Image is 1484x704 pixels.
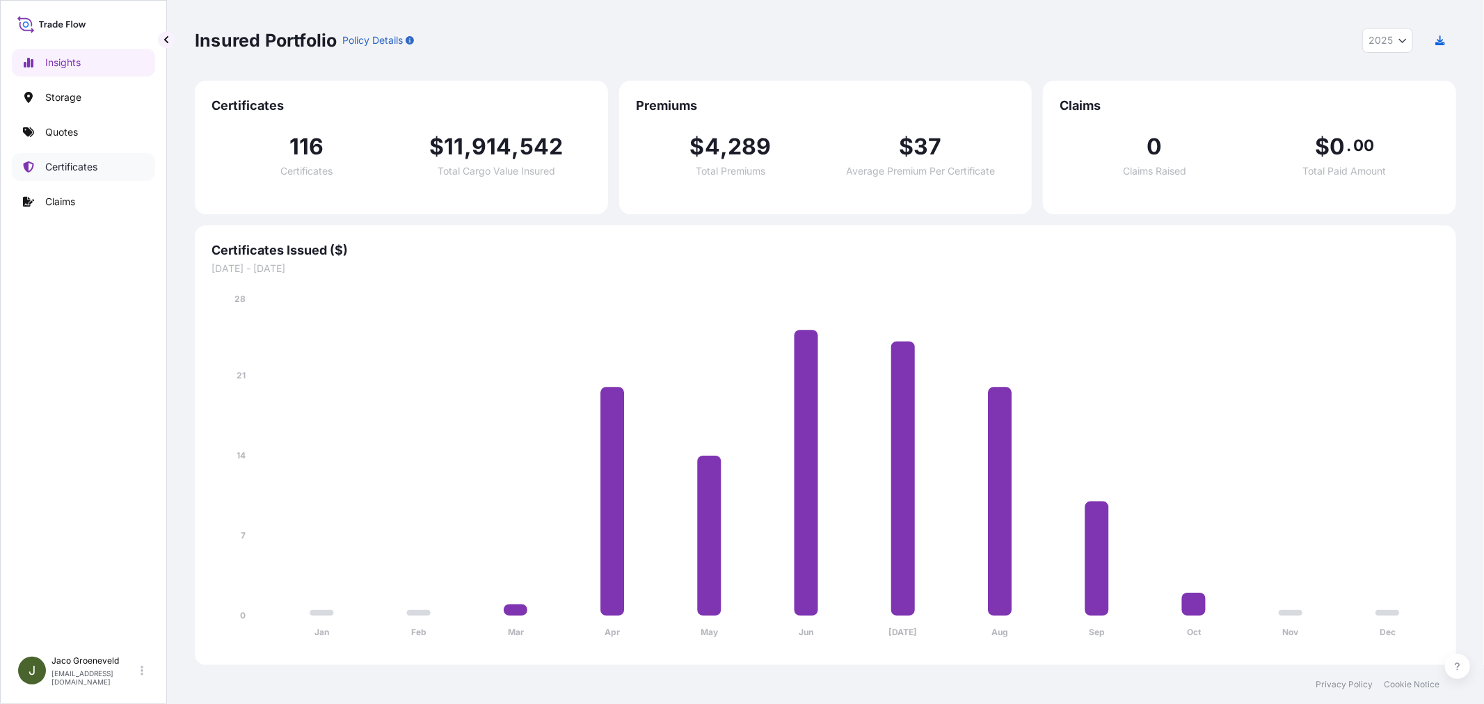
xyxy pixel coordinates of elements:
span: [DATE] - [DATE] [212,262,1439,275]
tspan: 7 [241,530,246,541]
span: 116 [289,136,324,158]
a: Insights [12,49,155,77]
tspan: Feb [411,627,426,638]
tspan: [DATE] [889,627,918,638]
tspan: Oct [1187,627,1202,638]
span: 542 [520,136,564,158]
p: Claims [45,195,75,209]
span: Claims [1060,97,1439,114]
span: Claims Raised [1123,166,1186,176]
p: Quotes [45,125,78,139]
p: Jaco Groeneveld [51,655,138,666]
p: Insights [45,56,81,70]
span: Certificates [280,166,333,176]
span: J [29,664,35,678]
tspan: Apr [605,627,620,638]
a: Privacy Policy [1316,679,1373,690]
p: [EMAIL_ADDRESS][DOMAIN_NAME] [51,669,138,686]
span: $ [429,136,444,158]
span: Average Premium Per Certificate [846,166,995,176]
button: Year Selector [1362,28,1413,53]
span: $ [1315,136,1330,158]
p: Storage [45,90,81,104]
span: 11 [444,136,463,158]
tspan: Jun [799,627,813,638]
tspan: Sep [1089,627,1105,638]
span: $ [689,136,704,158]
span: Certificates [212,97,591,114]
tspan: Mar [508,627,524,638]
span: Certificates Issued ($) [212,242,1439,259]
tspan: 14 [237,450,246,461]
span: 914 [472,136,512,158]
tspan: 0 [240,610,246,621]
span: , [512,136,520,158]
tspan: May [701,627,719,638]
span: . [1347,140,1352,151]
a: Certificates [12,153,155,181]
span: , [720,136,728,158]
span: Total Premiums [696,166,765,176]
tspan: 28 [234,294,246,304]
span: 289 [728,136,772,158]
span: , [464,136,472,158]
span: 2025 [1369,33,1393,47]
span: $ [899,136,913,158]
span: 4 [705,136,720,158]
span: 0 [1147,136,1163,158]
tspan: 21 [237,370,246,381]
span: Total Paid Amount [1303,166,1387,176]
a: Storage [12,83,155,111]
tspan: Dec [1380,627,1396,638]
tspan: Nov [1283,627,1300,638]
p: Certificates [45,160,97,174]
span: 0 [1330,136,1345,158]
a: Cookie Notice [1384,679,1439,690]
tspan: Aug [991,627,1008,638]
p: Policy Details [342,33,403,47]
span: Premiums [636,97,1016,114]
span: 37 [913,136,941,158]
a: Claims [12,188,155,216]
tspan: Jan [314,627,329,638]
span: 00 [1353,140,1374,151]
span: Total Cargo Value Insured [438,166,555,176]
a: Quotes [12,118,155,146]
p: Insured Portfolio [195,29,337,51]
